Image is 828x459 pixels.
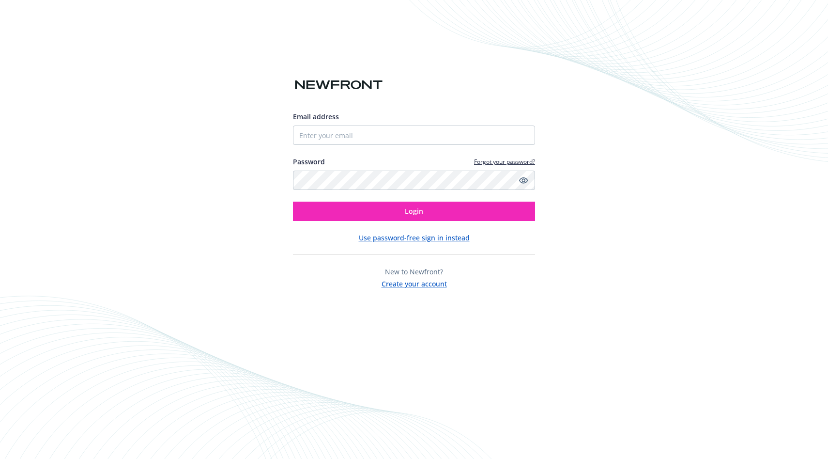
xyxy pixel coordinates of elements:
[474,158,535,166] a: Forgot your password?
[293,77,384,94] img: Newfront logo
[293,112,339,121] span: Email address
[382,277,447,289] button: Create your account
[293,202,535,221] button: Login
[293,126,535,145] input: Enter your email
[293,171,535,190] input: Enter your password
[293,157,325,167] label: Password
[385,267,443,276] span: New to Newfront?
[405,206,423,216] span: Login
[518,174,529,186] a: Show password
[359,233,470,243] button: Use password-free sign in instead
